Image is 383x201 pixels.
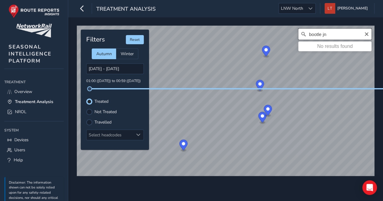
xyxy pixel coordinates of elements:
input: Search [298,29,371,40]
span: Winter [121,51,134,57]
img: diamond-layout [324,3,335,14]
img: customer logo [16,24,52,38]
p: 01:00 ([DATE]) to 00:59 ([DATE]) [86,78,144,84]
span: Help [14,157,23,163]
div: Open Intercom Messenger [362,180,377,195]
div: Winter [116,48,138,59]
div: Select headcodes [87,130,133,140]
span: NROL [15,109,27,115]
label: Travelled [94,120,112,124]
div: Map marker [258,112,267,124]
a: Treatment Analysis [4,97,64,107]
div: No results found [298,41,371,51]
a: Overview [4,87,64,97]
canvas: Map [77,26,374,181]
h4: Filters [86,36,105,43]
div: Map marker [264,105,272,117]
img: rr logo [9,4,59,18]
label: Not Treated [94,110,117,114]
span: LNW North [279,3,305,13]
span: Devices [14,137,29,143]
div: Map marker [262,46,270,58]
button: Clear [364,31,369,37]
div: Autumn [92,48,116,59]
span: Treatment Analysis [15,99,53,105]
button: [PERSON_NAME] [324,3,370,14]
span: Overview [14,89,32,95]
span: [PERSON_NAME] [337,3,368,14]
label: Treated [94,99,108,104]
a: NROL [4,107,64,117]
div: Map marker [256,80,264,92]
div: Map marker [179,140,188,152]
span: Users [14,147,25,153]
div: Treatment [4,77,64,87]
span: Treatment Analysis [96,5,156,14]
a: Users [4,145,64,155]
span: Autumn [96,51,112,57]
span: SEASONAL INTELLIGENCE PLATFORM [9,43,51,64]
a: Help [4,155,64,165]
div: System [4,126,64,135]
a: Devices [4,135,64,145]
button: Reset [126,35,144,44]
